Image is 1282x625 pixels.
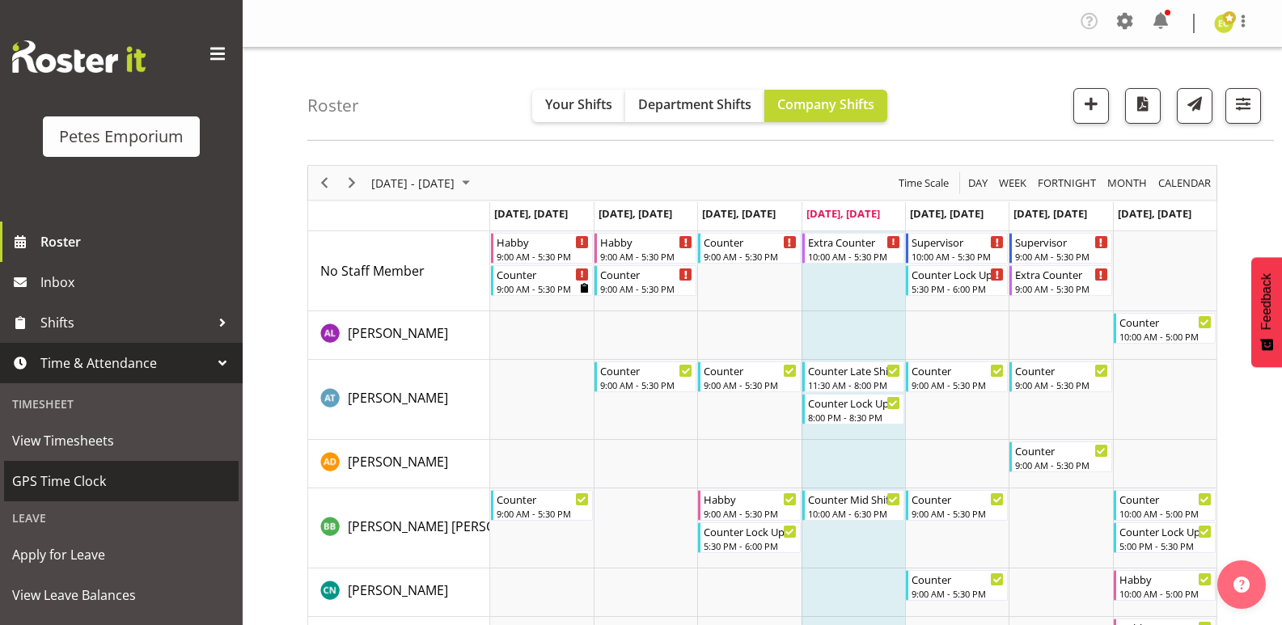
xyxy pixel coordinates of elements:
a: No Staff Member [320,261,425,281]
div: No Staff Member"s event - Habby Begin From Tuesday, September 2, 2025 at 9:00:00 AM GMT+12:00 End... [594,233,696,264]
button: Timeline Week [996,173,1030,193]
a: View Timesheets [4,420,239,461]
img: emma-croft7499.jpg [1214,14,1233,33]
div: 9:00 AM - 5:30 PM [600,282,692,295]
div: Extra Counter [808,234,900,250]
div: 9:00 AM - 5:30 PM [912,378,1004,391]
button: Fortnight [1035,173,1099,193]
a: GPS Time Clock [4,461,239,501]
div: Leave [4,501,239,534]
div: Beena Beena"s event - Counter Mid Shift Begin From Thursday, September 4, 2025 at 10:00:00 AM GMT... [802,490,904,521]
span: Department Shifts [638,95,751,113]
div: Christine Neville"s event - Habby Begin From Sunday, September 7, 2025 at 10:00:00 AM GMT+12:00 E... [1114,570,1216,601]
div: Alex-Micheal Taniwha"s event - Counter Begin From Friday, September 5, 2025 at 9:00:00 AM GMT+12:... [906,361,1008,392]
span: Company Shifts [777,95,874,113]
div: No Staff Member"s event - Counter Lock Up Begin From Friday, September 5, 2025 at 5:30:00 PM GMT+... [906,265,1008,296]
a: [PERSON_NAME] [348,323,448,343]
div: 9:00 AM - 5:30 PM [704,378,796,391]
div: 11:30 AM - 8:00 PM [808,378,900,391]
span: Time Scale [897,173,950,193]
button: Send a list of all shifts for the selected filtered period to all rostered employees. [1177,88,1212,124]
div: 9:00 AM - 5:30 PM [912,587,1004,600]
span: No Staff Member [320,262,425,280]
div: Beena Beena"s event - Counter Lock Up Begin From Sunday, September 7, 2025 at 5:00:00 PM GMT+12:0... [1114,522,1216,553]
span: calendar [1157,173,1212,193]
div: No Staff Member"s event - Counter Begin From Monday, September 1, 2025 at 9:00:00 AM GMT+12:00 En... [491,265,593,296]
span: [PERSON_NAME] [348,581,448,599]
img: help-xxl-2.png [1233,576,1250,593]
button: Department Shifts [625,90,764,122]
div: 10:00 AM - 5:00 PM [1119,507,1212,520]
td: Beena Beena resource [308,488,490,568]
div: Counter Lock Up [808,395,900,411]
span: [PERSON_NAME] [348,389,448,407]
div: 9:00 AM - 5:30 PM [1015,458,1107,471]
div: 9:00 AM - 5:30 PM [497,250,589,263]
div: Amelia Denz"s event - Counter Begin From Saturday, September 6, 2025 at 9:00:00 AM GMT+12:00 Ends... [1009,441,1111,472]
div: Counter [1119,314,1212,330]
span: Feedback [1259,273,1274,330]
div: Timesheet [4,387,239,420]
td: Alex-Micheal Taniwha resource [308,360,490,440]
img: Rosterit website logo [12,40,146,73]
span: Inbox [40,270,235,294]
div: No Staff Member"s event - Supervisor Begin From Saturday, September 6, 2025 at 9:00:00 AM GMT+12:... [1009,233,1111,264]
span: [DATE], [DATE] [1118,206,1191,221]
span: Day [967,173,989,193]
div: Supervisor [1015,234,1107,250]
div: Counter [704,362,796,378]
div: Counter Lock Up [1119,523,1212,539]
div: Alex-Micheal Taniwha"s event - Counter Late Shift Begin From Thursday, September 4, 2025 at 11:30... [802,361,904,392]
span: [PERSON_NAME] [PERSON_NAME] [348,517,552,535]
div: Habby [1119,571,1212,587]
div: No Staff Member"s event - Extra Counter Begin From Thursday, September 4, 2025 at 10:00:00 AM GMT... [802,233,904,264]
div: 9:00 AM - 5:30 PM [912,507,1004,520]
div: Habby [497,234,589,250]
span: Time & Attendance [40,351,210,375]
span: Shifts [40,310,210,335]
a: View Leave Balances [4,575,239,615]
div: Counter [497,266,589,282]
span: [PERSON_NAME] [348,453,448,471]
td: Christine Neville resource [308,568,490,617]
div: Habby [600,234,692,250]
div: Beena Beena"s event - Counter Begin From Friday, September 5, 2025 at 9:00:00 AM GMT+12:00 Ends A... [906,490,1008,521]
button: Timeline Day [966,173,991,193]
td: No Staff Member resource [308,231,490,311]
div: Counter Lock Up [912,266,1004,282]
div: Extra Counter [1015,266,1107,282]
span: [PERSON_NAME] [348,324,448,342]
span: [DATE] - [DATE] [370,173,456,193]
div: 9:00 AM - 5:30 PM [1015,282,1107,295]
div: 10:00 AM - 5:30 PM [912,250,1004,263]
div: 5:30 PM - 6:00 PM [704,539,796,552]
div: No Staff Member"s event - Supervisor Begin From Friday, September 5, 2025 at 10:00:00 AM GMT+12:0... [906,233,1008,264]
button: Download a PDF of the roster according to the set date range. [1125,88,1161,124]
div: Petes Emporium [59,125,184,149]
div: Next [338,166,366,200]
div: Alex-Micheal Taniwha"s event - Counter Begin From Saturday, September 6, 2025 at 9:00:00 AM GMT+1... [1009,361,1111,392]
div: 5:00 PM - 5:30 PM [1119,539,1212,552]
div: Counter [912,362,1004,378]
span: Your Shifts [545,95,612,113]
div: No Staff Member"s event - Counter Begin From Wednesday, September 3, 2025 at 9:00:00 AM GMT+12:00... [698,233,800,264]
div: Supervisor [912,234,1004,250]
span: [DATE], [DATE] [494,206,568,221]
button: Filter Shifts [1225,88,1261,124]
div: Counter [600,266,692,282]
span: [DATE], [DATE] [1013,206,1087,221]
a: [PERSON_NAME] [348,581,448,600]
div: Counter Mid Shift [808,491,900,507]
span: Fortnight [1036,173,1098,193]
div: No Staff Member"s event - Extra Counter Begin From Saturday, September 6, 2025 at 9:00:00 AM GMT+... [1009,265,1111,296]
div: 9:00 AM - 5:30 PM [704,250,796,263]
div: Counter [912,571,1004,587]
div: Counter [912,491,1004,507]
div: Previous [311,166,338,200]
div: Alex-Micheal Taniwha"s event - Counter Lock Up Begin From Thursday, September 4, 2025 at 8:00:00 ... [802,394,904,424]
span: GPS Time Clock [12,469,231,493]
a: [PERSON_NAME] [PERSON_NAME] [348,517,552,536]
div: 9:00 AM - 5:30 PM [1015,378,1107,391]
div: 10:00 AM - 5:00 PM [1119,330,1212,343]
button: Add a new shift [1073,88,1109,124]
